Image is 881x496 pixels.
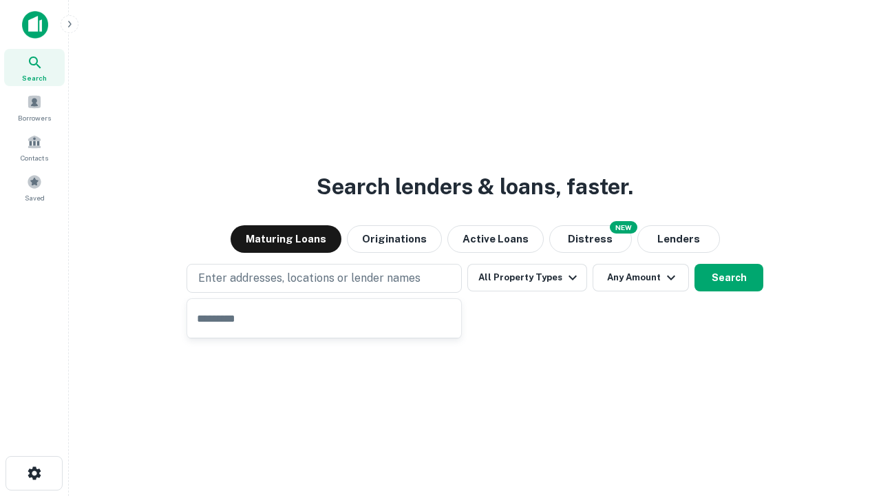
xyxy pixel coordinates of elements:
span: Saved [25,192,45,203]
button: Lenders [637,225,720,253]
a: Saved [4,169,65,206]
span: Search [22,72,47,83]
span: Borrowers [18,112,51,123]
a: Borrowers [4,89,65,126]
button: Active Loans [447,225,544,253]
button: Any Amount [593,264,689,291]
h3: Search lenders & loans, faster. [317,170,633,203]
button: All Property Types [467,264,587,291]
button: Maturing Loans [231,225,341,253]
a: Contacts [4,129,65,166]
button: Search distressed loans with lien and other non-mortgage details. [549,225,632,253]
span: Contacts [21,152,48,163]
a: Search [4,49,65,86]
button: Enter addresses, locations or lender names [187,264,462,293]
div: NEW [610,221,637,234]
button: Search [694,264,763,291]
img: capitalize-icon.png [22,11,48,39]
iframe: Chat Widget [812,386,881,452]
button: Originations [347,225,442,253]
p: Enter addresses, locations or lender names [198,270,421,287]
